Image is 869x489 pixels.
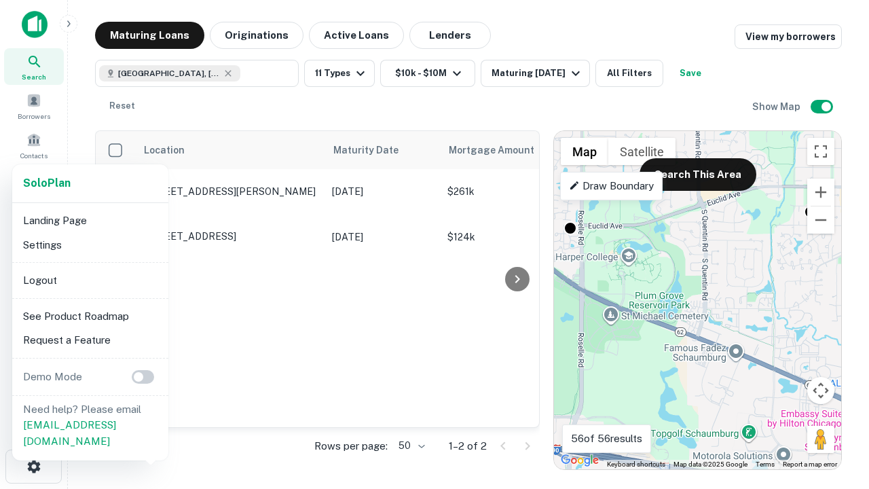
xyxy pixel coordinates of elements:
[23,419,116,447] a: [EMAIL_ADDRESS][DOMAIN_NAME]
[23,401,158,450] p: Need help? Please email
[18,233,163,257] li: Settings
[23,175,71,192] a: SoloPlan
[801,380,869,446] iframe: Chat Widget
[23,177,71,189] strong: Solo Plan
[18,328,163,352] li: Request a Feature
[18,268,163,293] li: Logout
[18,304,163,329] li: See Product Roadmap
[18,209,163,233] li: Landing Page
[18,369,88,385] p: Demo Mode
